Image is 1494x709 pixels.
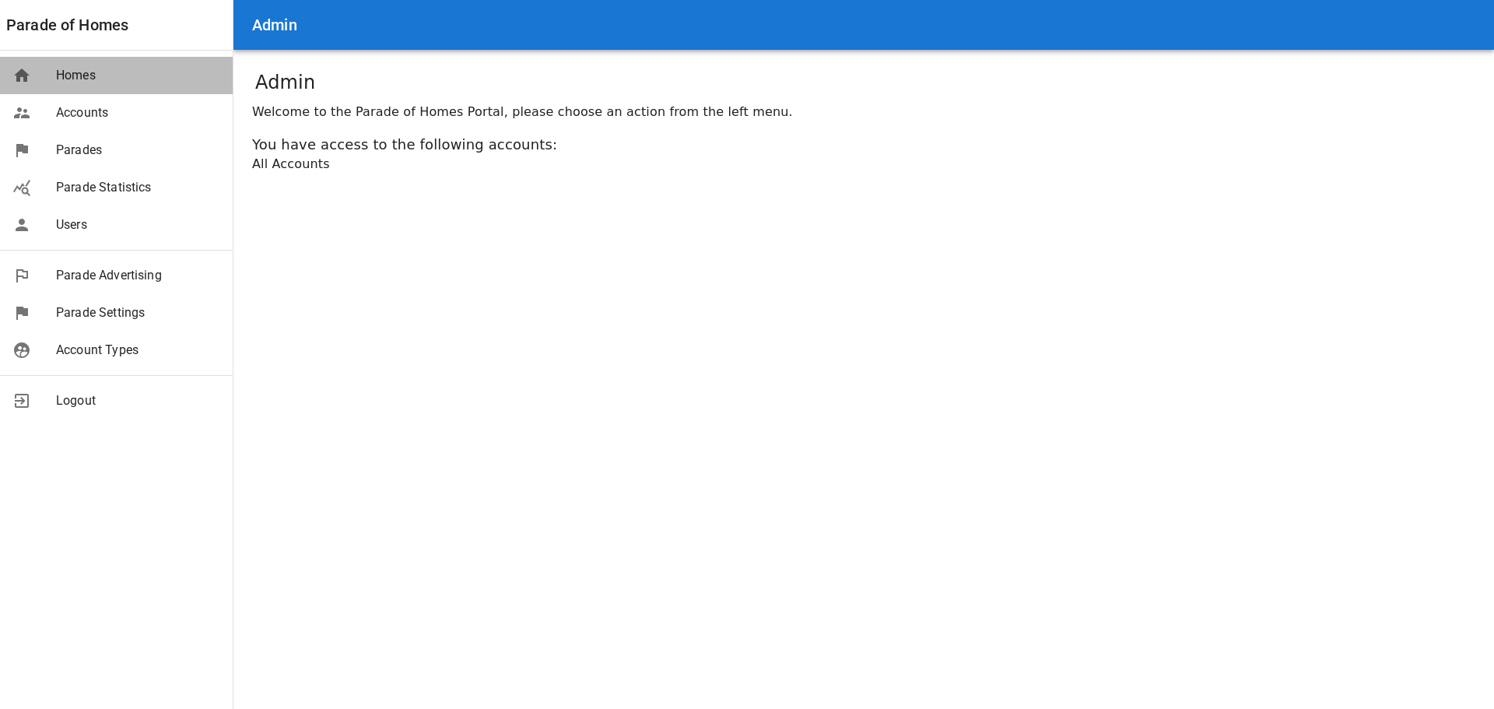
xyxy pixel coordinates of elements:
[56,141,220,160] span: Parades
[56,104,220,122] span: Accounts
[252,134,1475,155] div: You have access to the following accounts:
[56,304,220,322] span: Parade Settings
[56,178,220,197] span: Parade Statistics
[56,341,220,360] span: Account Types
[252,12,297,37] h6: Admin
[6,12,128,37] a: Parade of Homes
[255,68,315,97] h1: Admin
[56,66,220,85] span: Homes
[56,216,220,234] span: Users
[252,155,1475,174] div: All Accounts
[56,266,220,285] span: Parade Advertising
[56,391,220,410] span: Logout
